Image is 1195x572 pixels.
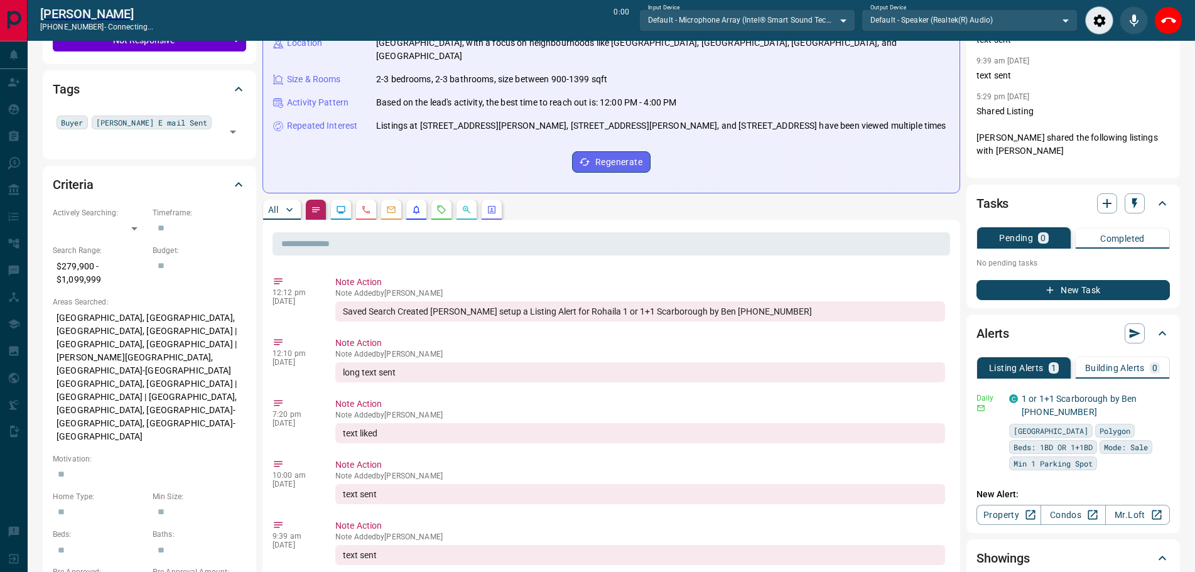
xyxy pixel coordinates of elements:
[336,205,346,215] svg: Lead Browsing Activity
[53,79,79,99] h2: Tags
[976,92,1030,101] p: 5:29 pm [DATE]
[1009,394,1018,403] div: condos.ca
[1105,505,1170,525] a: Mr.Loft
[976,193,1008,213] h2: Tasks
[273,419,316,428] p: [DATE]
[273,541,316,549] p: [DATE]
[1014,424,1088,437] span: [GEOGRAPHIC_DATA]
[436,205,446,215] svg: Requests
[462,205,472,215] svg: Opportunities
[335,289,945,298] p: Note Added by [PERSON_NAME]
[335,472,945,480] p: Note Added by [PERSON_NAME]
[287,96,349,109] p: Activity Pattern
[976,280,1170,300] button: New Task
[1051,364,1056,372] p: 1
[614,6,629,35] p: 0:00
[40,21,153,33] p: [PHONE_NUMBER] -
[1041,234,1046,242] p: 0
[976,69,1170,82] p: text sent
[108,23,153,31] span: connecting...
[335,458,945,472] p: Note Action
[335,411,945,419] p: Note Added by [PERSON_NAME]
[862,9,1078,31] div: Default - Speaker (Realtek(R) Audio)
[335,350,945,359] p: Note Added by [PERSON_NAME]
[311,205,321,215] svg: Notes
[335,362,945,382] div: long text sent
[1154,6,1182,35] div: End Call
[335,397,945,411] p: Note Action
[1014,457,1093,470] span: Min 1 Parking Spot
[273,532,316,541] p: 9:39 am
[53,308,246,447] p: [GEOGRAPHIC_DATA], [GEOGRAPHIC_DATA], [GEOGRAPHIC_DATA], [GEOGRAPHIC_DATA] | [GEOGRAPHIC_DATA], [...
[335,276,945,289] p: Note Action
[411,205,421,215] svg: Listing Alerts
[153,207,246,219] p: Timeframe:
[273,297,316,306] p: [DATE]
[40,6,153,21] a: [PERSON_NAME]
[287,73,341,86] p: Size & Rooms
[1085,6,1113,35] div: Audio Settings
[976,318,1170,348] div: Alerts
[273,471,316,480] p: 10:00 am
[386,205,396,215] svg: Emails
[976,188,1170,219] div: Tasks
[53,296,246,308] p: Areas Searched:
[53,491,146,502] p: Home Type:
[999,234,1033,242] p: Pending
[273,288,316,297] p: 12:12 pm
[976,105,1170,289] p: Shared Listing [PERSON_NAME] shared the following listings with [PERSON_NAME] [STREET_ADDRESS][PE...
[287,119,357,132] p: Repeated Interest
[153,491,246,502] p: Min Size:
[224,123,242,141] button: Open
[976,57,1030,65] p: 9:39 am [DATE]
[639,9,855,31] div: Default - Microphone Array (Intel® Smart Sound Technology (Intel® SST))
[1120,6,1148,35] div: Mute
[976,488,1170,501] p: New Alert:
[53,453,246,465] p: Motivation:
[376,119,946,132] p: Listings at [STREET_ADDRESS][PERSON_NAME], [STREET_ADDRESS][PERSON_NAME], and [STREET_ADDRESS] ha...
[268,205,278,214] p: All
[335,423,945,443] div: text liked
[287,36,322,50] p: Location
[976,404,985,413] svg: Email
[153,529,246,540] p: Baths:
[153,245,246,256] p: Budget:
[648,4,680,12] label: Input Device
[61,116,84,129] span: Buyer
[976,548,1030,568] h2: Showings
[335,545,945,565] div: text sent
[273,358,316,367] p: [DATE]
[976,323,1009,343] h2: Alerts
[1014,441,1093,453] span: Beds: 1BD OR 1+1BD
[989,364,1044,372] p: Listing Alerts
[53,175,94,195] h2: Criteria
[1152,364,1157,372] p: 0
[335,484,945,504] div: text sent
[335,301,945,321] div: Saved Search Created [PERSON_NAME] setup a Listing Alert for Rohaila 1 or 1+1 Scarborough by Ben ...
[572,151,651,173] button: Regenerate
[53,256,146,290] p: $279,900 - $1,099,999
[1022,394,1137,417] a: 1 or 1+1 Scarborough by Ben [PHONE_NUMBER]
[53,245,146,256] p: Search Range:
[1100,424,1130,437] span: Polygon
[1104,441,1148,453] span: Mode: Sale
[53,207,146,219] p: Actively Searching:
[870,4,906,12] label: Output Device
[976,254,1170,273] p: No pending tasks
[361,205,371,215] svg: Calls
[1100,234,1145,243] p: Completed
[976,392,1002,404] p: Daily
[376,73,607,86] p: 2-3 bedrooms, 2-3 bathrooms, size between 900-1399 sqft
[376,36,949,63] p: [GEOGRAPHIC_DATA], with a focus on neighbourhoods like [GEOGRAPHIC_DATA], [GEOGRAPHIC_DATA], [GEO...
[487,205,497,215] svg: Agent Actions
[376,96,676,109] p: Based on the lead's activity, the best time to reach out is: 12:00 PM - 4:00 PM
[273,410,316,419] p: 7:20 pm
[96,116,208,129] span: [PERSON_NAME] E mail Sent
[335,532,945,541] p: Note Added by [PERSON_NAME]
[335,519,945,532] p: Note Action
[976,505,1041,525] a: Property
[53,74,246,104] div: Tags
[53,529,146,540] p: Beds:
[273,480,316,488] p: [DATE]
